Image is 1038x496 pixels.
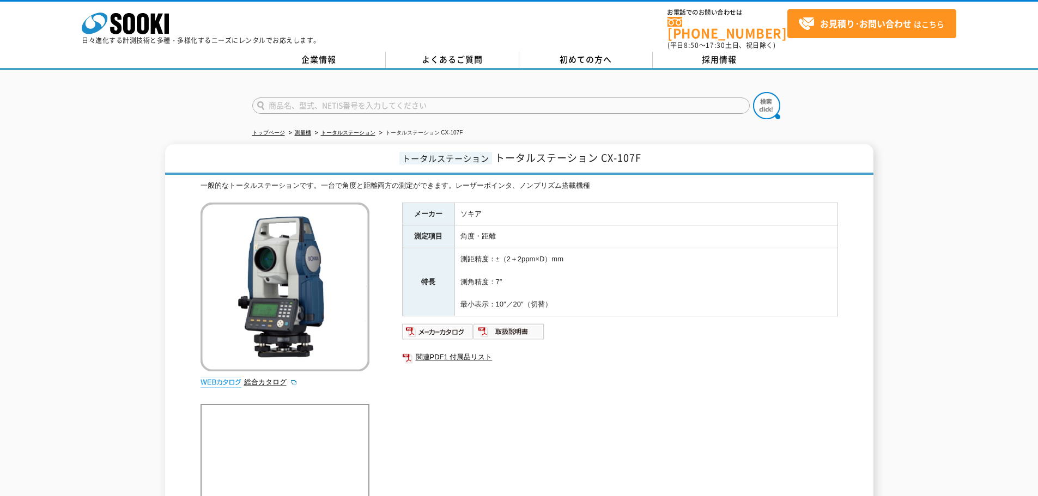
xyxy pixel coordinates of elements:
[377,127,463,139] li: トータルステーション CX-107F
[454,203,837,225] td: ソキア
[560,53,612,65] span: 初めての方へ
[753,92,780,119] img: btn_search.png
[798,16,944,32] span: はこちら
[386,52,519,68] a: よくあるご質問
[201,203,369,371] img: トータルステーション CX-107F
[667,9,787,16] span: お電話でのお問い合わせは
[474,330,545,338] a: 取扱説明書
[684,40,699,50] span: 8:50
[474,323,545,340] img: 取扱説明書
[201,180,838,192] div: 一般的なトータルステーションです。一台で角度と距離両方の測定ができます。レーザーポインタ、ノンプリズム搭載機種
[667,17,787,39] a: [PHONE_NUMBER]
[244,378,298,386] a: 総合カタログ
[653,52,786,68] a: 採用情報
[820,17,912,30] strong: お見積り･お問い合わせ
[454,248,837,316] td: 測距精度：±（2＋2ppm×D）mm 測角精度：7″ 最小表示：10″／20″（切替）
[252,52,386,68] a: 企業情報
[402,248,454,316] th: 特長
[252,130,285,136] a: トップページ
[201,377,241,388] img: webカタログ
[295,130,311,136] a: 測量機
[402,203,454,225] th: メーカー
[519,52,653,68] a: 初めての方へ
[402,225,454,248] th: 測定項目
[82,37,320,44] p: 日々進化する計測技術と多種・多様化するニーズにレンタルでお応えします。
[252,97,750,114] input: 商品名、型式、NETIS番号を入力してください
[402,350,838,364] a: 関連PDF1 付属品リスト
[495,150,641,165] span: トータルステーション CX-107F
[706,40,725,50] span: 17:30
[321,130,375,136] a: トータルステーション
[399,152,492,164] span: トータルステーション
[787,9,956,38] a: お見積り･お問い合わせはこちら
[667,40,775,50] span: (平日 ～ 土日、祝日除く)
[454,225,837,248] td: 角度・距離
[402,323,474,340] img: メーカーカタログ
[402,330,474,338] a: メーカーカタログ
